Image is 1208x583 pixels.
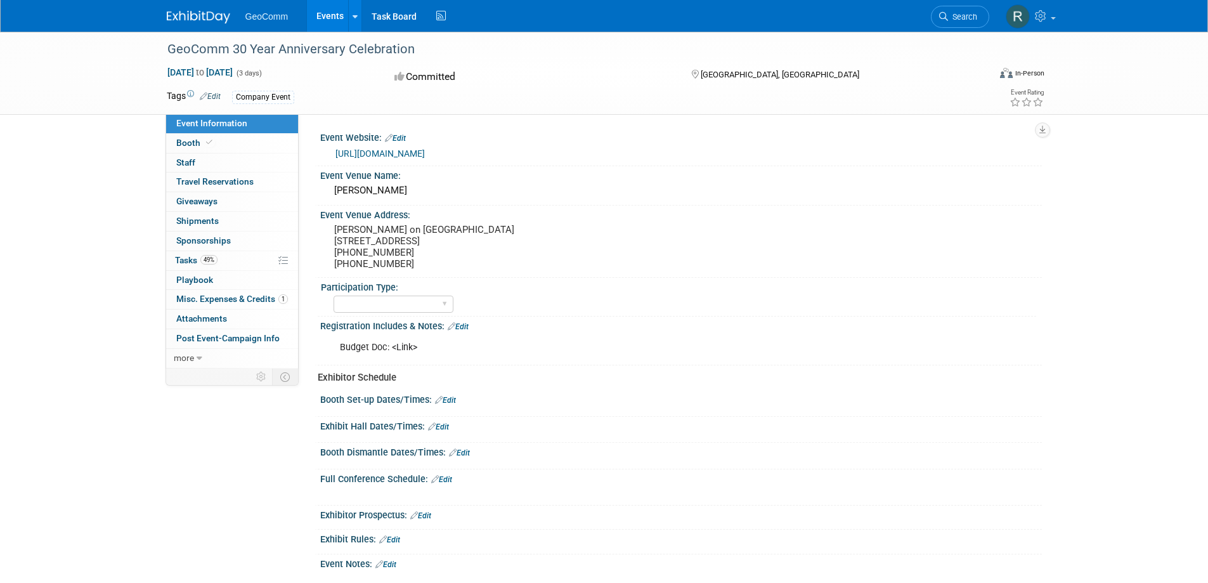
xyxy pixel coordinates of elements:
span: Tasks [175,255,218,265]
div: Company Event [232,91,294,104]
div: Full Conference Schedule: [320,469,1042,486]
a: Sponsorships [166,232,298,251]
div: GeoComm 30 Year Anniversary Celebration [163,38,970,61]
a: Edit [410,511,431,520]
a: Edit [448,322,469,331]
span: Staff [176,157,195,167]
td: Tags [167,89,221,104]
a: Event Information [166,114,298,133]
div: Exhibitor Prospectus: [320,506,1042,522]
a: Edit [385,134,406,143]
span: Post Event-Campaign Info [176,333,280,343]
a: Booth [166,134,298,153]
a: Staff [166,154,298,173]
span: Search [948,12,977,22]
i: Booth reservation complete [206,139,212,146]
a: Edit [449,449,470,457]
a: Edit [375,560,396,569]
div: [PERSON_NAME] [330,181,1032,200]
a: Edit [200,92,221,101]
a: Edit [428,423,449,431]
a: Search [931,6,989,28]
a: Shipments [166,212,298,231]
img: Rob Ruprecht [1006,4,1030,29]
div: Event Venue Address: [320,206,1042,221]
span: more [174,353,194,363]
td: Personalize Event Tab Strip [250,369,273,385]
div: In-Person [1015,69,1044,78]
span: Shipments [176,216,219,226]
span: to [194,67,206,77]
div: Event Venue Name: [320,166,1042,182]
a: Edit [379,535,400,544]
a: Playbook [166,271,298,290]
div: Event Notes: [320,554,1042,571]
a: more [166,349,298,368]
span: Event Information [176,118,247,128]
a: Travel Reservations [166,173,298,192]
div: Exhibit Rules: [320,530,1042,546]
span: Giveaways [176,196,218,206]
span: Attachments [176,313,227,324]
span: [GEOGRAPHIC_DATA], [GEOGRAPHIC_DATA] [701,70,859,79]
td: Toggle Event Tabs [272,369,298,385]
span: Misc. Expenses & Credits [176,294,288,304]
span: 49% [200,255,218,265]
div: Registration Includes & Notes: [320,317,1042,333]
a: [URL][DOMAIN_NAME] [335,148,425,159]
div: Booth Set-up Dates/Times: [320,390,1042,407]
span: Travel Reservations [176,176,254,187]
div: Exhibit Hall Dates/Times: [320,417,1042,433]
img: ExhibitDay [167,11,230,23]
span: [DATE] [DATE] [167,67,233,78]
a: Edit [431,475,452,484]
a: Tasks49% [166,251,298,270]
span: GeoComm [245,11,289,22]
div: Booth Dismantle Dates/Times: [320,443,1042,459]
span: Sponsorships [176,235,231,246]
a: Attachments [166,310,298,329]
div: Committed [391,66,671,88]
a: Post Event-Campaign Info [166,329,298,348]
div: Event Website: [320,128,1042,145]
div: Participation Type: [321,278,1036,294]
pre: [PERSON_NAME] on [GEOGRAPHIC_DATA] [STREET_ADDRESS] [PHONE_NUMBER] [PHONE_NUMBER] [334,224,607,270]
span: Booth [176,138,215,148]
a: Giveaways [166,192,298,211]
span: Playbook [176,275,213,285]
a: Misc. Expenses & Credits1 [166,290,298,309]
span: (3 days) [235,69,262,77]
div: Budget Doc: <Link> [331,335,902,360]
div: Event Rating [1010,89,1044,96]
img: Format-Inperson.png [1000,68,1013,78]
div: Exhibitor Schedule [318,371,1032,384]
div: Event Format [914,66,1045,85]
a: Edit [435,396,456,405]
span: 1 [278,294,288,304]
